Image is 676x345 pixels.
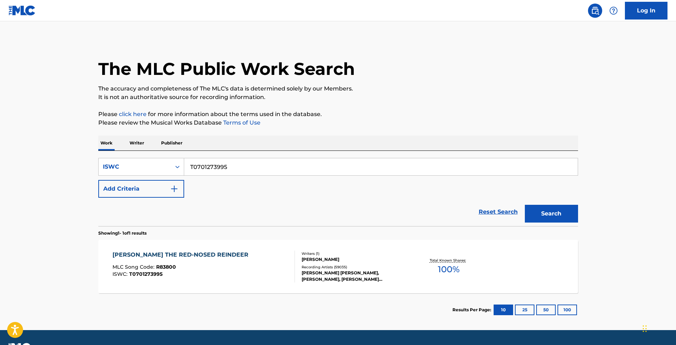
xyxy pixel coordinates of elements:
[170,185,178,193] img: 9d2ae6d4665cec9f34b9.svg
[112,251,252,259] div: [PERSON_NAME] THE RED-NOSED REINDEER
[119,111,147,117] a: click here
[98,58,355,80] h1: The MLC Public Work Search
[98,110,578,119] p: Please for more information about the terms used in the database.
[98,136,115,150] p: Work
[515,305,534,315] button: 25
[438,263,460,276] span: 100 %
[98,93,578,102] p: It is not an authoritative source for recording information.
[98,230,147,236] p: Showing 1 - 1 of 1 results
[430,258,468,263] p: Total Known Shares:
[98,84,578,93] p: The accuracy and completeness of The MLC's data is determined solely by our Members.
[557,305,577,315] button: 100
[525,205,578,223] button: Search
[127,136,146,150] p: Writer
[641,311,676,345] iframe: Chat Widget
[159,136,185,150] p: Publisher
[536,305,556,315] button: 50
[609,6,618,15] img: help
[591,6,599,15] img: search
[452,307,493,313] p: Results Per Page:
[222,119,260,126] a: Terms of Use
[588,4,602,18] a: Public Search
[156,264,176,270] span: R83800
[302,251,409,256] div: Writers ( 1 )
[643,318,647,339] div: ドラッグ
[98,158,578,226] form: Search Form
[625,2,667,20] a: Log In
[129,271,163,277] span: T0701273995
[98,240,578,293] a: [PERSON_NAME] THE RED-NOSED REINDEERMLC Song Code:R83800ISWC:T0701273995Writers (1)[PERSON_NAME]R...
[302,264,409,270] div: Recording Artists ( 59035 )
[302,256,409,263] div: [PERSON_NAME]
[112,264,156,270] span: MLC Song Code :
[112,271,129,277] span: ISWC :
[641,311,676,345] div: チャットウィジェット
[475,204,521,220] a: Reset Search
[494,305,513,315] button: 10
[9,5,36,16] img: MLC Logo
[606,4,621,18] div: Help
[302,270,409,283] div: [PERSON_NAME] [PERSON_NAME], [PERSON_NAME], [PERSON_NAME] [PERSON_NAME], [PERSON_NAME], [PERSON_N...
[98,119,578,127] p: Please review the Musical Works Database
[98,180,184,198] button: Add Criteria
[103,163,167,171] div: ISWC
